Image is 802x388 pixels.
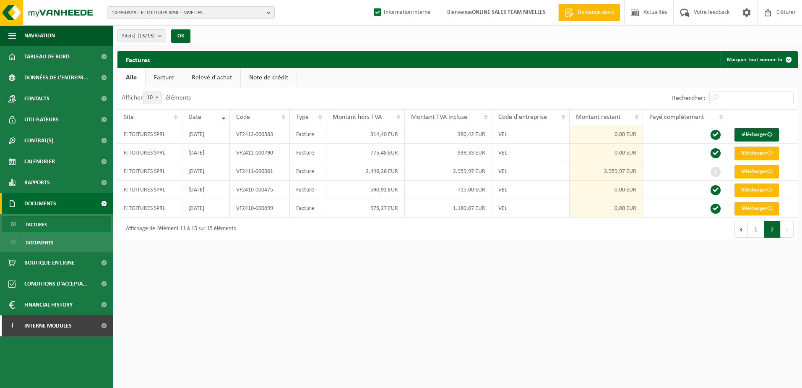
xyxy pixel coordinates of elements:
span: Documents [26,235,53,251]
td: VF2410-000699 [230,199,290,218]
span: Date [188,114,201,121]
button: Site(s)(13/13) [117,29,166,42]
td: [DATE] [182,181,230,199]
td: 590,91 EUR [326,181,405,199]
td: VF2410-000475 [230,181,290,199]
td: [DATE] [182,125,230,144]
td: Facture [290,181,326,199]
span: 10 [143,92,161,104]
td: 775,48 EUR [326,144,405,162]
a: Alle [117,68,145,87]
span: Rapports [24,172,50,193]
td: 715,00 EUR [405,181,492,199]
button: Previous [734,221,748,238]
a: Télécharger [734,202,779,215]
span: Payé complètement [649,114,704,121]
a: Facture [146,68,183,87]
td: Facture [290,144,326,162]
button: Next [781,221,794,238]
a: Factures [2,216,111,232]
span: Contrat(s) [24,130,53,151]
span: Documents [24,193,56,214]
a: Documents [2,234,111,250]
td: Facture [290,199,326,218]
span: Conditions d'accepta... [24,273,88,294]
td: VF2411-000561 [230,162,290,181]
a: Télécharger [734,165,779,178]
span: Demande devis [575,8,616,17]
span: Code [236,114,250,121]
span: Code d'entreprise [498,114,547,121]
span: Tableau de bord [24,46,70,67]
span: 10 [143,92,161,104]
td: [DATE] [182,162,230,181]
span: Boutique en ligne [24,252,75,273]
span: Factures [26,217,47,233]
td: FJ TOITURES SPRL [117,162,182,181]
span: I [8,315,16,336]
span: Montant TVA incluse [411,114,467,121]
button: OK [171,29,190,43]
span: Navigation [24,25,55,46]
td: VF2412-000790 [230,144,290,162]
span: Site(s) [122,30,155,42]
div: Affichage de l'élément 11 à 15 sur 15 éléments [122,222,236,237]
label: Information interne [372,6,430,19]
span: Interne modules [24,315,72,336]
span: 10-950329 - FJ TOITURES SPRL - NIVELLES [112,7,263,19]
td: 0,00 EUR [570,199,643,218]
span: Contacts [24,88,49,109]
span: Type [296,114,309,121]
a: Télécharger [734,147,779,160]
a: Télécharger [734,128,779,142]
td: FJ TOITURES SPRL [117,181,182,199]
h2: Factures [117,51,158,68]
span: Montant restant [576,114,620,121]
td: 0,00 EUR [570,144,643,162]
button: Marquer tout comme lu [720,51,797,68]
span: Montant hors TVA [333,114,382,121]
td: VEL [492,199,570,218]
td: 2.446,26 EUR [326,162,405,181]
td: 2.959,97 EUR [405,162,492,181]
a: Télécharger [734,184,779,197]
td: FJ TOITURES SPRL [117,144,182,162]
td: VF2412-000583 [230,125,290,144]
td: VEL [492,125,570,144]
td: 380,42 EUR [405,125,492,144]
td: FJ TOITURES SPRL [117,125,182,144]
td: 314,40 EUR [326,125,405,144]
button: 1 [748,221,764,238]
td: 0,00 EUR [570,181,643,199]
label: Rechercher: [672,95,705,102]
td: 1.180,07 EUR [405,199,492,218]
td: Facture [290,162,326,181]
td: 0,00 EUR [570,125,643,144]
strong: ONLINE SALES TEAM NIVELLES [472,9,546,16]
count: (13/13) [138,33,155,39]
a: Relevé d'achat [183,68,240,87]
button: 10-950329 - FJ TOITURES SPRL - NIVELLES [107,6,275,19]
td: VEL [492,144,570,162]
td: 975,27 EUR [326,199,405,218]
span: Utilisateurs [24,109,59,130]
td: VEL [492,162,570,181]
button: 2 [764,221,781,238]
a: Demande devis [558,4,620,21]
span: Calendrier [24,151,55,172]
a: Note de crédit [241,68,297,87]
td: 938,33 EUR [405,144,492,162]
label: Afficher éléments [122,94,191,101]
span: Financial History [24,294,73,315]
td: Facture [290,125,326,144]
span: Données de l'entrepr... [24,67,89,88]
td: FJ TOITURES SPRL [117,199,182,218]
td: 2.959,97 EUR [570,162,643,181]
span: Site [124,114,134,121]
td: [DATE] [182,199,230,218]
td: VEL [492,181,570,199]
td: [DATE] [182,144,230,162]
